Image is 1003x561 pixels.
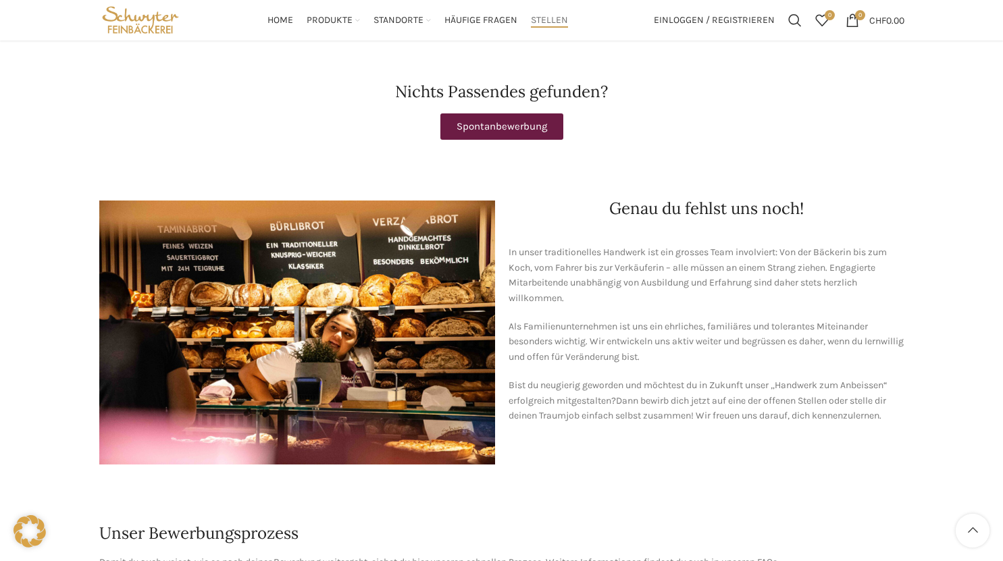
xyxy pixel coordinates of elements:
[267,14,293,27] span: Home
[99,525,904,541] h2: Unser Bewerbungsprozess
[188,7,646,34] div: Main navigation
[99,14,182,25] a: Site logo
[444,7,517,34] a: Häufige Fragen
[509,201,904,217] h2: Genau du fehlst uns noch!
[869,14,904,26] bdi: 0.00
[444,14,517,27] span: Häufige Fragen
[531,14,568,27] span: Stellen
[307,14,353,27] span: Produkte
[839,7,911,34] a: 0 CHF0.00
[781,7,808,34] a: Suchen
[654,16,775,25] span: Einloggen / Registrieren
[374,7,431,34] a: Standorte
[647,7,781,34] a: Einloggen / Registrieren
[825,10,835,20] span: 0
[374,14,423,27] span: Standorte
[531,7,568,34] a: Stellen
[99,84,904,100] h2: Nichts Passendes gefunden?
[956,514,989,547] a: Scroll to top button
[808,7,835,34] div: Meine Wunschliste
[509,395,886,421] span: Dann bewirb dich jetzt auf eine der offenen Stellen oder stelle dir deinen Traumjob einfach selbs...
[267,7,293,34] a: Home
[457,122,547,132] span: Spontanbewerbung
[307,7,360,34] a: Produkte
[855,10,865,20] span: 0
[808,7,835,34] a: 0
[869,14,886,26] span: CHF
[509,379,888,406] span: Bist du neugierig geworden und möchtest du in Zukunft unser „Handwerk zum Anbeissen“ erfolgreich ...
[509,321,904,363] span: Als Familienunternehmen ist uns ein ehrliches, familiäres und tolerantes Miteinander besonders wi...
[509,245,904,306] p: In unser traditionelles Handwerk ist ein grosses Team involviert: Von der Bäckerin bis zum Koch, ...
[440,113,563,140] a: Spontanbewerbung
